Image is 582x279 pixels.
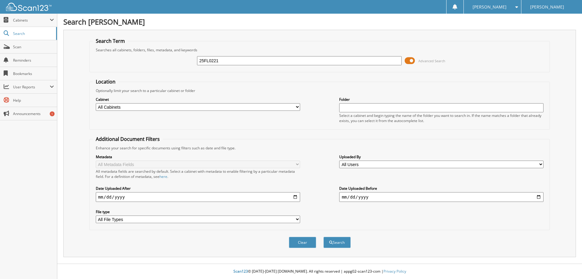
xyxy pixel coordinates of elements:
span: [PERSON_NAME] [530,5,564,9]
span: Scan [13,44,54,49]
span: Reminders [13,58,54,63]
span: [PERSON_NAME] [473,5,507,9]
legend: Location [93,78,119,85]
div: © [DATE]-[DATE] [DOMAIN_NAME]. All rights reserved | appg02-scan123-com | [57,264,582,279]
a: Privacy Policy [383,269,406,274]
span: Scan123 [233,269,248,274]
span: Search [13,31,53,36]
span: Cabinets [13,18,50,23]
label: Date Uploaded After [96,186,300,191]
label: Uploaded By [339,154,544,159]
input: start [96,192,300,202]
span: User Reports [13,84,50,90]
div: All metadata fields are searched by default. Select a cabinet with metadata to enable filtering b... [96,169,300,179]
span: Bookmarks [13,71,54,76]
label: Cabinet [96,97,300,102]
div: Optionally limit your search to a particular cabinet or folder [93,88,547,93]
span: Announcements [13,111,54,116]
span: Advanced Search [418,59,445,63]
h1: Search [PERSON_NAME] [63,17,576,27]
label: File type [96,209,300,214]
span: Help [13,98,54,103]
button: Search [323,237,351,248]
button: Clear [289,237,316,248]
img: scan123-logo-white.svg [6,3,52,11]
legend: Additional Document Filters [93,136,163,142]
label: Folder [339,97,544,102]
div: Searches all cabinets, folders, files, metadata, and keywords [93,47,547,53]
div: 1 [50,111,55,116]
legend: Search Term [93,38,128,44]
label: Date Uploaded Before [339,186,544,191]
div: Select a cabinet and begin typing the name of the folder you want to search in. If the name match... [339,113,544,123]
label: Metadata [96,154,300,159]
a: here [159,174,167,179]
div: Enhance your search for specific documents using filters such as date and file type. [93,145,547,151]
input: end [339,192,544,202]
